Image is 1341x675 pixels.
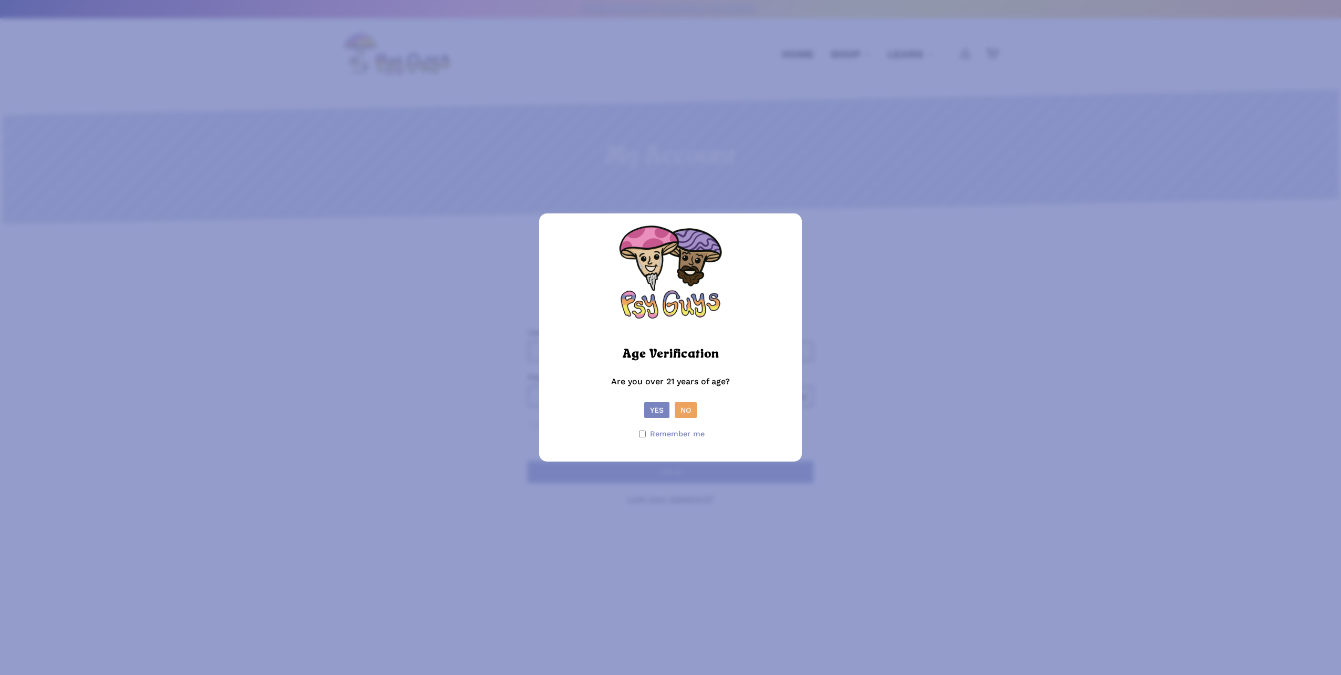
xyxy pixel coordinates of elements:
[550,374,791,402] p: Are you over 21 years of age?
[623,343,719,366] h2: Age Verification
[650,426,705,442] span: Remember me
[675,402,697,418] button: No
[639,431,646,437] input: Remember me
[618,224,723,329] img: PsyGuys
[644,402,669,418] button: Yes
